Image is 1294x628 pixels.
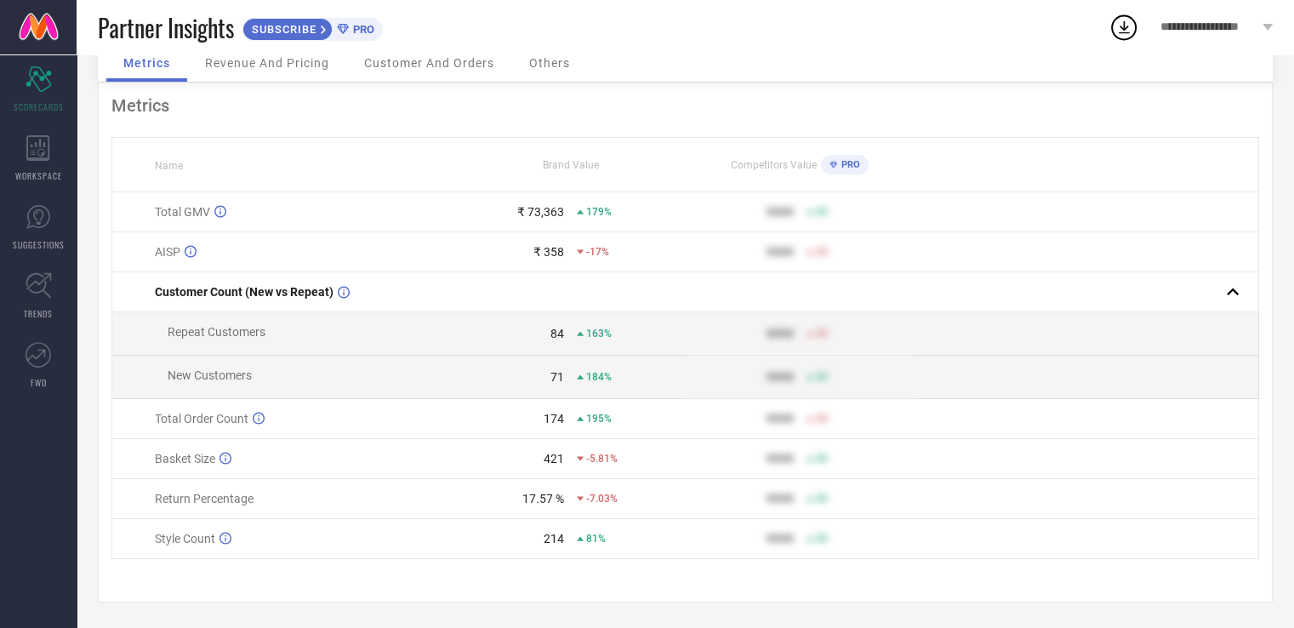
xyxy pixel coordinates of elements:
div: 174 [544,412,564,425]
div: 9999 [767,327,794,340]
span: 179% [586,206,612,218]
span: PRO [837,159,860,170]
div: 9999 [767,205,794,219]
span: SUGGESTIONS [13,238,65,251]
span: Total GMV [155,205,210,219]
div: 421 [544,452,564,465]
span: 50 [816,328,828,340]
span: Name [155,160,183,172]
div: 9999 [767,492,794,505]
span: 50 [816,206,828,218]
span: Customer And Orders [364,56,494,70]
div: 9999 [767,370,794,384]
span: -17% [586,246,609,258]
div: 84 [550,327,564,340]
span: Others [529,56,570,70]
span: 81% [586,533,606,545]
span: 195% [586,413,612,425]
div: ₹ 73,363 [517,205,564,219]
span: 50 [816,533,828,545]
span: SUBSCRIBE [243,23,321,36]
span: Competitors Value [731,159,817,171]
span: 50 [816,413,828,425]
div: 9999 [767,412,794,425]
div: ₹ 358 [533,245,564,259]
span: -7.03% [586,493,618,505]
div: 71 [550,370,564,384]
div: Open download list [1109,12,1139,43]
span: 50 [816,246,828,258]
div: 17.57 % [522,492,564,505]
span: -5.81% [586,453,618,465]
span: 50 [816,371,828,383]
span: PRO [349,23,374,36]
span: Style Count [155,532,215,545]
span: Revenue And Pricing [205,56,329,70]
span: 163% [586,328,612,340]
span: TRENDS [24,307,53,320]
span: AISP [155,245,180,259]
span: Repeat Customers [168,325,265,339]
span: 184% [586,371,612,383]
div: Metrics [111,95,1259,116]
a: SUBSCRIBEPRO [242,14,383,41]
span: Customer Count (New vs Repeat) [155,285,333,299]
span: Metrics [123,56,170,70]
span: Brand Value [543,159,599,171]
div: 214 [544,532,564,545]
span: 50 [816,493,828,505]
span: Total Order Count [155,412,248,425]
div: 9999 [767,452,794,465]
span: 50 [816,453,828,465]
div: 9999 [767,532,794,545]
div: 9999 [767,245,794,259]
span: Partner Insights [98,10,234,45]
span: Basket Size [155,452,215,465]
span: Return Percentage [155,492,254,505]
span: FWD [31,376,47,389]
span: New Customers [168,368,252,382]
span: SCORECARDS [14,100,64,113]
span: WORKSPACE [15,169,62,182]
